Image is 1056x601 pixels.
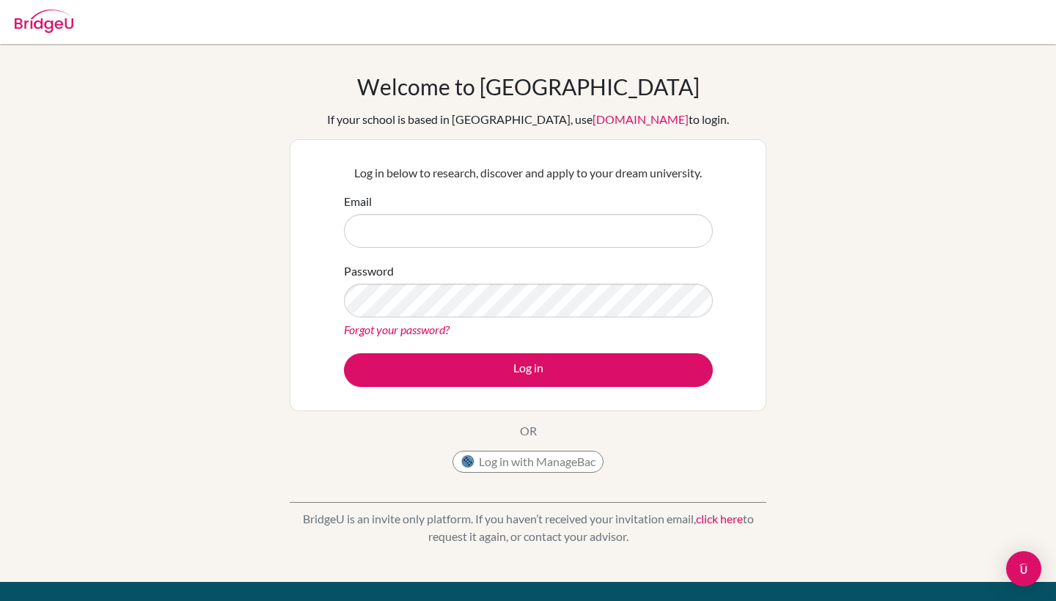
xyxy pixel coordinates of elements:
[593,112,689,126] a: [DOMAIN_NAME]
[344,322,450,336] a: Forgot your password?
[344,262,394,280] label: Password
[344,193,372,210] label: Email
[1006,551,1041,586] div: Open Intercom Messenger
[327,111,729,128] div: If your school is based in [GEOGRAPHIC_DATA], use to login.
[15,10,73,33] img: Bridge-U
[290,510,766,545] p: BridgeU is an invite only platform. If you haven’t received your invitation email, to request it ...
[357,73,700,100] h1: Welcome to [GEOGRAPHIC_DATA]
[344,353,713,387] button: Log in
[344,164,713,182] p: Log in below to research, discover and apply to your dream university.
[520,422,537,440] p: OR
[452,451,604,473] button: Log in with ManageBac
[696,512,743,526] a: click here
